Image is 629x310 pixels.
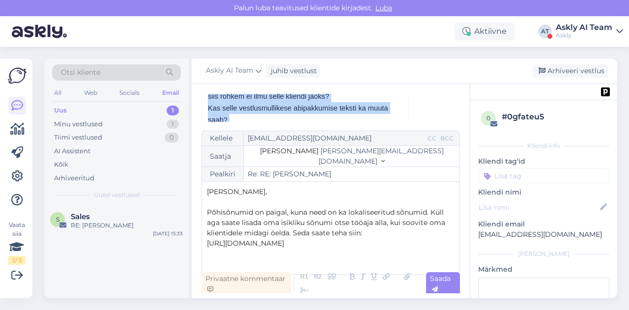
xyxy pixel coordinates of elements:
[502,111,606,123] div: # 0gfateu5
[244,167,459,181] input: Write subject here...
[54,173,94,183] div: Arhiveeritud
[167,119,179,129] div: 1
[202,167,244,181] div: Pealkiri
[202,131,244,145] div: Kellele
[8,221,26,265] div: Vaata siia
[54,133,102,142] div: Tiimi vestlused
[372,3,395,12] span: Luba
[201,272,291,296] div: Privaatne kommentaar
[478,156,609,167] p: Kliendi tag'id
[556,31,612,39] div: Askly
[71,221,183,230] div: RE: [PERSON_NAME]
[538,25,552,38] div: AT
[426,134,438,143] div: CC
[167,106,179,115] div: 1
[54,146,90,156] div: AI Assistent
[478,219,609,229] p: Kliendi email
[206,65,254,76] span: Askly AI Team
[8,256,26,265] div: 2 / 3
[267,66,317,76] div: juhib vestlust
[207,239,284,248] span: [URL][DOMAIN_NAME]
[455,23,515,40] div: Aktiivne
[117,86,142,99] div: Socials
[318,146,444,166] span: [PERSON_NAME][EMAIL_ADDRESS][DOMAIN_NAME]
[601,87,610,96] img: pd
[478,264,609,275] p: Märkmed
[54,106,67,115] div: Uus
[153,230,183,237] div: [DATE] 15:33
[207,208,447,237] span: Põhisõnumid on paigal, kuna need on ka lokaliseeritud sõnumid. Küll aga saate lisada oma isikliku...
[478,250,609,258] div: [PERSON_NAME]
[207,187,267,196] span: [PERSON_NAME],
[478,229,609,240] p: [EMAIL_ADDRESS][DOMAIN_NAME]
[556,24,623,39] a: Askly AI TeamAskly
[244,131,426,145] input: Recepient...
[260,146,318,155] span: [PERSON_NAME]
[82,86,99,99] div: Web
[56,216,59,223] span: S
[54,160,68,169] div: Kõik
[61,67,100,78] span: Otsi kliente
[478,187,609,197] p: Kliendi nimi
[165,133,179,142] div: 0
[430,274,451,293] span: Saada
[438,134,456,143] div: BCC
[248,146,456,167] button: [PERSON_NAME] [PERSON_NAME][EMAIL_ADDRESS][DOMAIN_NAME]
[71,212,90,221] span: Sales
[208,69,399,124] span: Jäi silma Booter, kas räägiksite selle kohta lähemalt – mis aja jooksul see ilmub ning kui klient...
[478,169,609,183] input: Lisa tag
[94,191,140,199] span: Uued vestlused
[160,86,181,99] div: Email
[479,202,598,213] input: Lisa nimi
[486,114,490,122] span: 0
[533,64,608,78] div: Arhiveeri vestlus
[52,86,63,99] div: All
[54,119,103,129] div: Minu vestlused
[202,146,244,167] div: Saatja
[8,66,27,85] img: Askly Logo
[556,24,612,31] div: Askly AI Team
[478,141,609,150] div: Kliendi info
